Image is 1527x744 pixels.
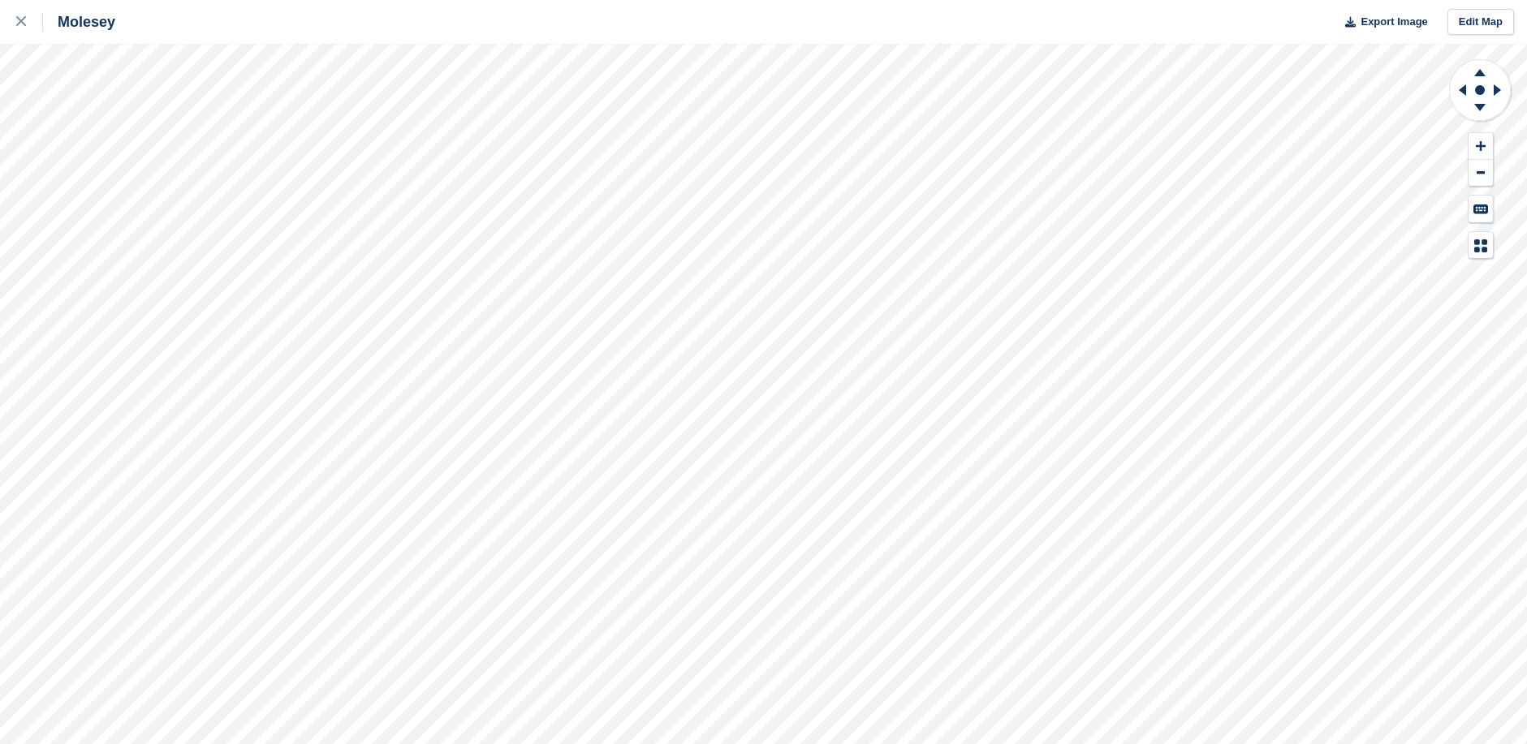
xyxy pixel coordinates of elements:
button: Zoom In [1469,133,1493,160]
button: Map Legend [1469,232,1493,259]
span: Export Image [1361,14,1427,30]
div: Molesey [43,12,115,32]
button: Export Image [1335,9,1428,36]
button: Zoom Out [1469,160,1493,187]
button: Keyboard Shortcuts [1469,196,1493,222]
a: Edit Map [1447,9,1514,36]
